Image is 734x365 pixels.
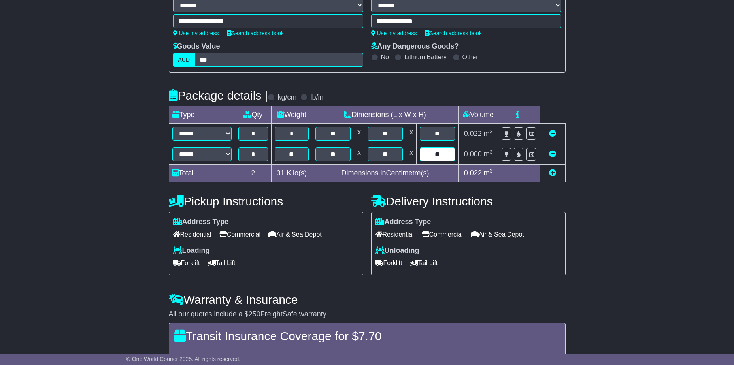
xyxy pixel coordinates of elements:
label: Loading [173,246,210,255]
label: Address Type [375,218,431,226]
h4: Pickup Instructions [169,195,363,208]
span: Commercial [422,228,463,241]
h4: Warranty & Insurance [169,293,566,306]
label: AUD [173,53,195,67]
span: Residential [375,228,414,241]
label: Goods Value [173,42,220,51]
span: Air & Sea Depot [471,228,524,241]
span: © One World Courier 2025. All rights reserved. [126,356,241,362]
a: Remove this item [549,130,556,137]
sup: 3 [490,128,493,134]
span: m [484,169,493,177]
span: Tail Lift [410,257,438,269]
a: Remove this item [549,150,556,158]
td: x [406,144,417,165]
td: Weight [272,106,312,124]
label: lb/in [310,93,323,102]
a: Add new item [549,169,556,177]
span: Commercial [219,228,260,241]
span: 250 [249,310,260,318]
a: Use my address [371,30,417,36]
label: No [381,53,389,61]
a: Use my address [173,30,219,36]
sup: 3 [490,168,493,174]
label: kg/cm [277,93,296,102]
label: Unloading [375,246,419,255]
h4: Package details | [169,89,268,102]
span: Air & Sea Depot [268,228,322,241]
label: Address Type [173,218,229,226]
label: Lithium Battery [404,53,447,61]
span: 0.022 [464,130,482,137]
span: Residential [173,228,211,241]
td: x [406,124,417,144]
span: m [484,150,493,158]
label: Other [462,53,478,61]
td: x [354,124,364,144]
td: Dimensions (L x W x H) [312,106,459,124]
span: 0.022 [464,169,482,177]
a: Search address book [425,30,482,36]
td: Qty [235,106,272,124]
td: Volume [459,106,498,124]
span: 7.70 [359,329,381,342]
td: x [354,144,364,165]
h4: Delivery Instructions [371,195,566,208]
td: Kilo(s) [272,165,312,182]
span: 31 [277,169,285,177]
span: Tail Lift [208,257,236,269]
td: Type [169,106,235,124]
div: All our quotes include a $ FreightSafe warranty. [169,310,566,319]
span: m [484,130,493,137]
td: 2 [235,165,272,182]
span: Forklift [375,257,402,269]
span: 0.000 [464,150,482,158]
span: Forklift [173,257,200,269]
td: Total [169,165,235,182]
a: Search address book [227,30,284,36]
td: Dimensions in Centimetre(s) [312,165,459,182]
sup: 3 [490,149,493,155]
h4: Transit Insurance Coverage for $ [174,329,560,342]
label: Any Dangerous Goods? [371,42,459,51]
